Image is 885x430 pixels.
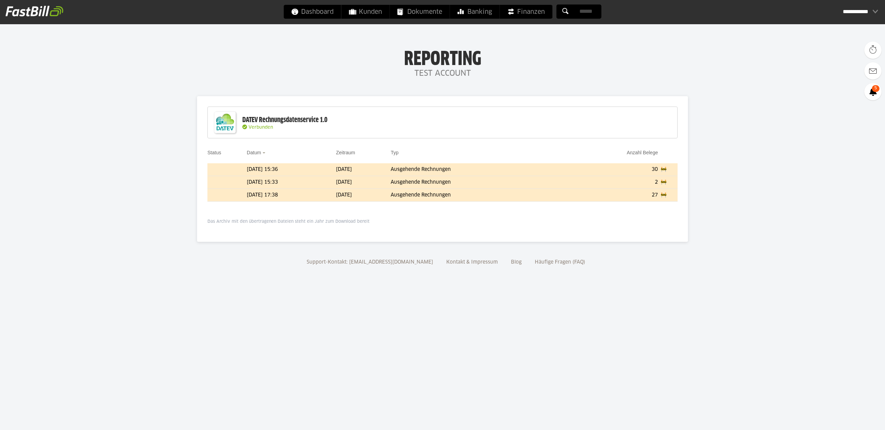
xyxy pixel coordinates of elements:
[336,176,391,189] td: [DATE]
[509,260,524,265] a: Blog
[349,5,382,19] span: Kunden
[242,116,327,125] div: DATEV Rechnungsdatenservice 1.0
[304,260,436,265] a: Support-Kontakt: [EMAIL_ADDRESS][DOMAIN_NAME]
[627,150,658,155] a: Anzahl Belege
[661,163,678,176] td: 🚧
[6,6,63,17] img: fastbill_logo_white.png
[831,409,878,427] iframe: Öffnet ein Widget, in dem Sie weitere Informationen finden
[207,219,678,225] p: Das Archiv mit den übertragenen Dateien steht ein Jahr zum Download bereit
[864,83,882,100] a: 5
[661,189,678,202] td: 🚧
[563,176,661,189] td: 2
[532,260,588,265] a: Häufige Fragen (FAQ)
[247,163,336,176] td: [DATE] 15:36
[211,109,239,136] img: DATEV-Datenservice Logo
[262,152,267,154] img: sort_desc.gif
[291,5,334,19] span: Dashboard
[458,5,492,19] span: Banking
[284,5,341,19] a: Dashboard
[342,5,390,19] a: Kunden
[872,85,879,92] span: 5
[247,176,336,189] td: [DATE] 15:33
[500,5,552,19] a: Finanzen
[391,150,399,155] a: Typ
[249,125,273,130] span: Verbunden
[444,260,500,265] a: Kontakt & Impressum
[661,176,678,189] td: 🚧
[247,150,261,155] a: Datum
[336,189,391,202] td: [DATE]
[336,150,355,155] a: Zeitraum
[390,5,450,19] a: Dokumente
[207,150,221,155] a: Status
[391,189,563,202] td: Ausgehende Rechnungen
[563,163,661,176] td: 30
[391,163,563,176] td: Ausgehende Rechnungen
[450,5,500,19] a: Banking
[563,189,661,202] td: 27
[336,163,391,176] td: [DATE]
[507,5,545,19] span: Finanzen
[398,5,442,19] span: Dokumente
[391,176,563,189] td: Ausgehende Rechnungen
[69,49,816,67] h1: Reporting
[247,189,336,202] td: [DATE] 17:38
